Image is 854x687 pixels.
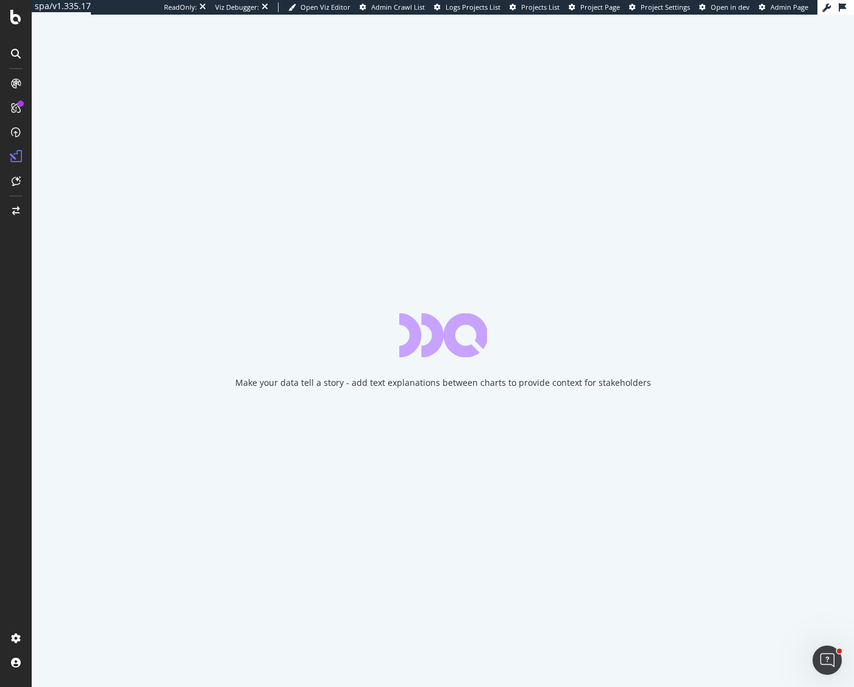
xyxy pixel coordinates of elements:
[580,2,620,12] span: Project Page
[770,2,808,12] span: Admin Page
[215,2,259,12] div: Viz Debugger:
[446,2,500,12] span: Logs Projects List
[699,2,750,12] a: Open in dev
[711,2,750,12] span: Open in dev
[521,2,560,12] span: Projects List
[641,2,690,12] span: Project Settings
[813,646,842,675] iframe: Intercom live chat
[301,2,350,12] span: Open Viz Editor
[235,377,651,389] div: Make your data tell a story - add text explanations between charts to provide context for stakeho...
[629,2,690,12] a: Project Settings
[164,2,197,12] div: ReadOnly:
[510,2,560,12] a: Projects List
[569,2,620,12] a: Project Page
[371,2,425,12] span: Admin Crawl List
[288,2,350,12] a: Open Viz Editor
[759,2,808,12] a: Admin Page
[434,2,500,12] a: Logs Projects List
[399,313,487,357] div: animation
[360,2,425,12] a: Admin Crawl List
